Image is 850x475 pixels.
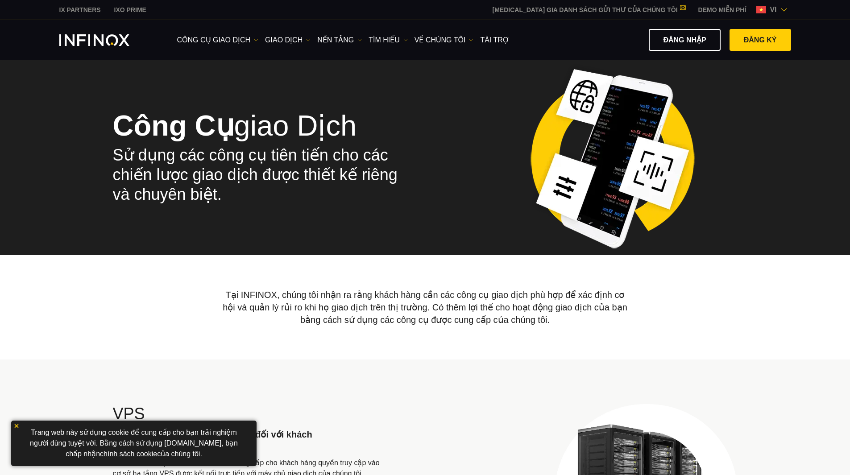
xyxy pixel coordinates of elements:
[766,4,780,15] span: vi
[100,450,157,458] a: chính sách cookie
[113,111,413,141] h1: giao dịch
[108,5,153,15] a: INFINOX
[177,35,259,45] a: công cụ giao dịch
[317,35,362,45] a: NỀN TẢNG
[486,6,692,13] a: [MEDICAL_DATA] GIA DANH SÁCH GỬI THƯ CỦA CHÚNG TÔI
[53,5,108,15] a: INFINOX
[369,35,408,45] a: Tìm hiểu
[59,34,150,46] a: INFINOX Logo
[113,404,398,424] h2: VPS
[113,145,413,204] h2: Sử dụng các công cụ tiên tiến cho các chiến lược giao dịch được thiết kế riêng và chuyên biệt.
[113,109,234,142] strong: Công cụ
[219,255,631,359] p: Tại INFINOX, chúng tôi nhận ra rằng khách hàng cần các công cụ giao dịch phù hợp để xác định cơ h...
[480,35,509,45] a: Tài trợ
[415,35,474,45] a: VỀ CHÚNG TÔI
[649,29,720,51] a: Đăng nhập
[13,423,20,429] img: yellow close icon
[265,35,311,45] a: GIAO DỊCH
[692,5,753,15] a: INFINOX MENU
[16,425,252,462] p: Trang web này sử dụng cookie để cung cấp cho bạn trải nghiệm người dùng tuyệt vời. Bằng cách sử d...
[730,29,791,51] a: Đăng ký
